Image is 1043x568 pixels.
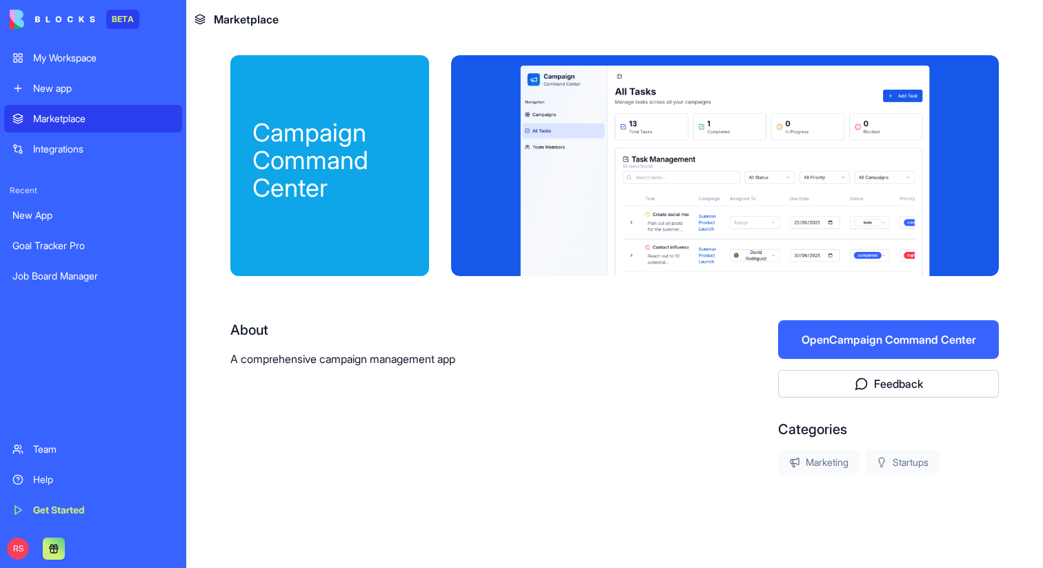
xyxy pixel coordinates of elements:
[33,142,174,156] div: Integrations
[230,351,690,367] p: A comprehensive campaign management app
[33,112,174,126] div: Marketplace
[33,81,174,95] div: New app
[10,10,139,29] a: BETA
[106,10,139,29] div: BETA
[4,232,182,259] a: Goal Tracker Pro
[4,466,182,493] a: Help
[33,442,174,456] div: Team
[4,185,182,196] span: Recent
[12,269,174,283] div: Job Board Manager
[4,496,182,524] a: Get Started
[865,450,940,475] div: Startups
[4,135,182,163] a: Integrations
[4,44,182,72] a: My Workspace
[4,75,182,102] a: New app
[10,10,95,29] img: logo
[252,119,407,202] div: Campaign Command Center
[4,262,182,290] a: Job Board Manager
[7,538,29,560] span: RS
[12,239,174,253] div: Goal Tracker Pro
[4,105,182,133] a: Marketplace
[230,320,690,340] div: About
[778,420,999,439] div: Categories
[778,320,999,359] button: OpenCampaign Command Center
[778,450,860,475] div: Marketing
[214,11,279,28] span: Marketplace
[4,202,182,229] a: New App
[778,370,999,398] button: Feedback
[33,503,174,517] div: Get Started
[12,208,174,222] div: New App
[33,51,174,65] div: My Workspace
[4,435,182,463] a: Team
[33,473,174,487] div: Help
